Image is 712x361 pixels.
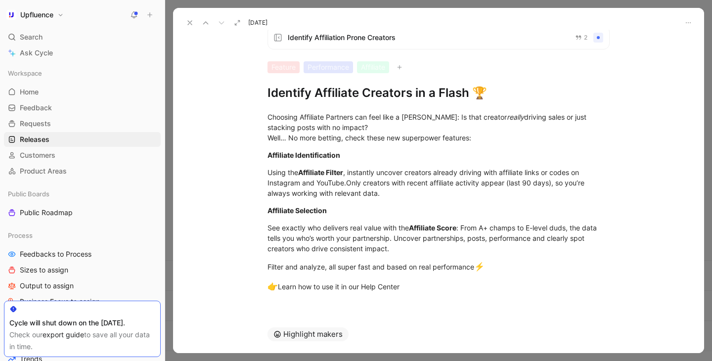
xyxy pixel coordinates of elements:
[4,247,161,262] a: Feedbacks to Process
[20,87,39,97] span: Home
[20,119,51,129] span: Requests
[4,294,161,309] a: Business Focus to assign
[8,189,49,199] span: Public Boards
[20,135,49,144] span: Releases
[507,113,524,121] em: really
[584,35,587,41] span: 2
[267,261,610,273] div: Filter and analyze, all super fast and based on real performance
[4,116,161,131] a: Requests
[20,208,73,218] span: Public Roadmap
[20,297,100,307] span: Business Focus to assign
[20,10,53,19] h1: Upfluence
[573,32,589,43] button: 2
[267,327,349,341] button: Highlight makers
[8,230,33,240] span: Process
[4,278,161,293] a: Output to assign
[20,103,52,113] span: Feedback
[357,61,389,73] div: Affiliate
[267,61,610,73] div: FeaturePerformanceAffiliate
[8,68,42,78] span: Workspace
[4,186,161,201] div: Public Boards
[4,186,161,220] div: Public BoardsPublic Roadmap
[4,164,161,179] a: Product Areas
[267,280,610,293] div: Learn how to use it in our Help Center
[474,262,485,271] span: ⚡
[4,205,161,220] a: Public Roadmap
[248,19,267,27] span: [DATE]
[4,263,161,277] a: Sizes to assign
[4,85,161,99] a: Home
[267,151,340,159] strong: Affiliate Identification
[267,179,586,197] span: Only creators with recent affiliate activity appear (last 90 days), so you’re always working with...
[20,47,53,59] span: Ask Cycle
[267,61,300,73] div: Feature
[4,45,161,60] a: Ask Cycle
[288,32,567,44] span: Identify Affiliation Prone Creators
[267,281,278,291] span: 👉
[6,10,16,20] img: Upfluence
[20,249,91,259] span: Feedbacks to Process
[304,61,353,73] div: Performance
[4,30,161,45] div: Search
[409,224,456,232] strong: Affiliate Score
[9,329,155,353] div: Check our to save all your data in time.
[267,85,610,101] h1: Identify Affiliate Creators in a Flash 🏆
[20,281,74,291] span: Output to assign
[4,148,161,163] a: Customers
[4,8,66,22] button: UpfluenceUpfluence
[267,206,327,215] strong: Affiliate Selection
[4,132,161,147] a: Releases
[20,265,68,275] span: Sizes to assign
[20,31,43,43] span: Search
[4,100,161,115] a: Feedback
[4,228,161,243] div: Process
[4,228,161,309] div: ProcessFeedbacks to ProcessSizes to assignOutput to assignBusiness Focus to assign
[20,150,55,160] span: Customers
[267,223,610,254] div: See exactly who delivers real value with the : From A+ champs to E-level duds, the data tells you...
[298,168,343,177] strong: Affiliate Filter
[267,167,610,198] div: Using the , instantly uncover creators already driving with affiliate links or codes on Instagram...
[267,112,610,143] div: Choosing Affiliate Partners can feel like a [PERSON_NAME]: Is that creator driving sales or just ...
[9,317,155,329] div: Cycle will shut down on the [DATE].
[20,166,67,176] span: Product Areas
[43,330,84,339] a: export guide
[4,66,161,81] div: Workspace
